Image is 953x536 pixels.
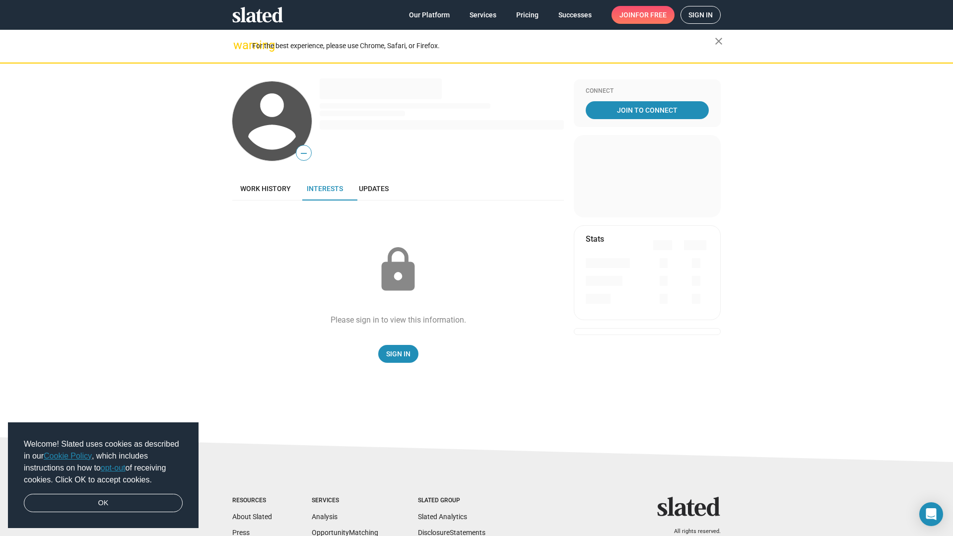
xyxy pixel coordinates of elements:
div: Resources [232,497,272,505]
mat-icon: lock [373,245,423,295]
span: for free [635,6,667,24]
mat-icon: warning [233,39,245,51]
a: Work history [232,177,299,201]
a: dismiss cookie message [24,494,183,513]
a: Sign In [378,345,418,363]
span: Our Platform [409,6,450,24]
a: Services [462,6,504,24]
a: Analysis [312,513,338,521]
span: Pricing [516,6,539,24]
span: Join [619,6,667,24]
a: Interests [299,177,351,201]
a: opt-out [101,464,126,472]
div: Slated Group [418,497,485,505]
div: Open Intercom Messenger [919,502,943,526]
span: Work history [240,185,291,193]
span: — [296,147,311,160]
span: Updates [359,185,389,193]
a: Join To Connect [586,101,709,119]
div: For the best experience, please use Chrome, Safari, or Firefox. [252,39,715,53]
span: Services [470,6,496,24]
a: Joinfor free [612,6,675,24]
span: Sign In [386,345,410,363]
span: Interests [307,185,343,193]
a: Sign in [681,6,721,24]
a: Our Platform [401,6,458,24]
a: Cookie Policy [44,452,92,460]
a: About Slated [232,513,272,521]
a: Successes [550,6,600,24]
div: Please sign in to view this information. [331,315,466,325]
mat-icon: close [713,35,725,47]
a: Updates [351,177,397,201]
span: Join To Connect [588,101,707,119]
a: Slated Analytics [418,513,467,521]
div: Connect [586,87,709,95]
span: Sign in [688,6,713,23]
span: Successes [558,6,592,24]
span: Welcome! Slated uses cookies as described in our , which includes instructions on how to of recei... [24,438,183,486]
mat-card-title: Stats [586,234,604,244]
div: Services [312,497,378,505]
div: cookieconsent [8,422,199,529]
a: Pricing [508,6,546,24]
